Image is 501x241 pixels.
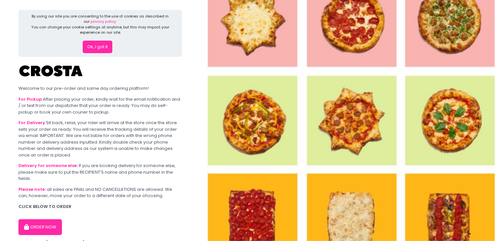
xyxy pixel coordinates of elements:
b: Delivery for someone else: [18,162,78,169]
div: all sales are FINAL and NO CANCELLATIONS are allowed. We can, however, move your order to a diffe... [18,186,182,199]
div: Sit back, relax, your rider will arrive at the store once the store sets your order as ready. You... [18,120,182,158]
img: Crosta Pizzeria [18,61,84,81]
div: CLICK BELOW TO ORDER [18,203,182,210]
a: privacy policy. [91,19,117,24]
b: Please note: [18,186,46,192]
div: By using our site you are consenting to the use of cookies as described in our You can change you... [30,14,171,35]
div: After placing your order, kindly wait for the email notification and / or text from our dispatche... [18,96,182,116]
button: ORDER NOW [18,219,62,235]
div: If you are booking delivery for someone else, please make sure to put the RECIPIENT'S name and ph... [18,162,182,182]
b: For Delivery [18,120,45,126]
b: For Pickup [18,96,42,102]
button: Ok, I got it [83,41,112,53]
div: Welcome to our pre-order and same day ordering platform! [18,85,182,92]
